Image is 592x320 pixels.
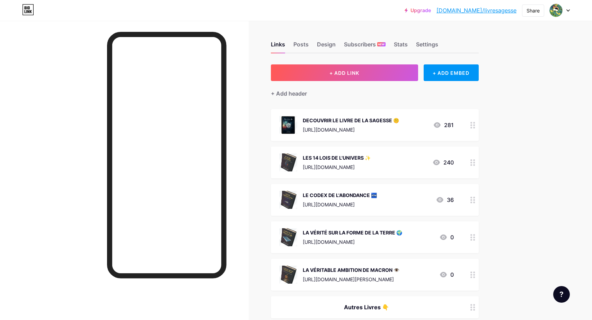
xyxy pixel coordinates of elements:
[439,233,454,241] div: 0
[424,64,479,81] div: + ADD EMBED
[303,229,402,236] div: LA VÉRITÉ SUR LA FORME DE LA TERRE 🌍
[303,201,377,208] div: [URL][DOMAIN_NAME]
[279,266,297,284] img: LA VÉRITABLE AMBITION DE MACRON 👁️
[303,117,399,124] div: DECOUVRIR LE LIVRE DE LA SAGESSE 🤫
[293,40,309,53] div: Posts
[303,163,371,171] div: [URL][DOMAIN_NAME]
[432,158,454,167] div: 240
[436,6,516,15] a: [DOMAIN_NAME]/livresagesse
[416,40,438,53] div: Settings
[405,8,431,13] a: Upgrade
[303,126,399,133] div: [URL][DOMAIN_NAME]
[394,40,408,53] div: Stats
[271,89,307,98] div: + Add header
[303,192,377,199] div: LE CODEX DE L'ABONDANCE 🏧
[436,196,454,204] div: 36
[279,228,297,246] img: LA VÉRITÉ SUR LA FORME DE LA TERRE 🌍
[378,42,385,46] span: NEW
[329,70,359,76] span: + ADD LINK
[549,4,563,17] img: livresagesse
[271,40,285,53] div: Links
[303,154,371,161] div: LES 14 LOIS DE L'UNIVERS ✨
[439,270,454,279] div: 0
[279,116,297,134] img: DECOUVRIR LE LIVRE DE LA SAGESSE 🤫
[527,7,540,14] div: Share
[271,64,418,81] button: + ADD LINK
[279,303,454,311] div: Autres Livres 👇
[303,238,402,246] div: [URL][DOMAIN_NAME]
[433,121,454,129] div: 281
[317,40,336,53] div: Design
[303,266,399,274] div: LA VÉRITABLE AMBITION DE MACRON 👁️
[279,153,297,171] img: LES 14 LOIS DE L'UNIVERS ✨
[303,276,399,283] div: [URL][DOMAIN_NAME][PERSON_NAME]
[279,191,297,209] img: LE CODEX DE L'ABONDANCE 🏧
[344,40,386,53] div: Subscribers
